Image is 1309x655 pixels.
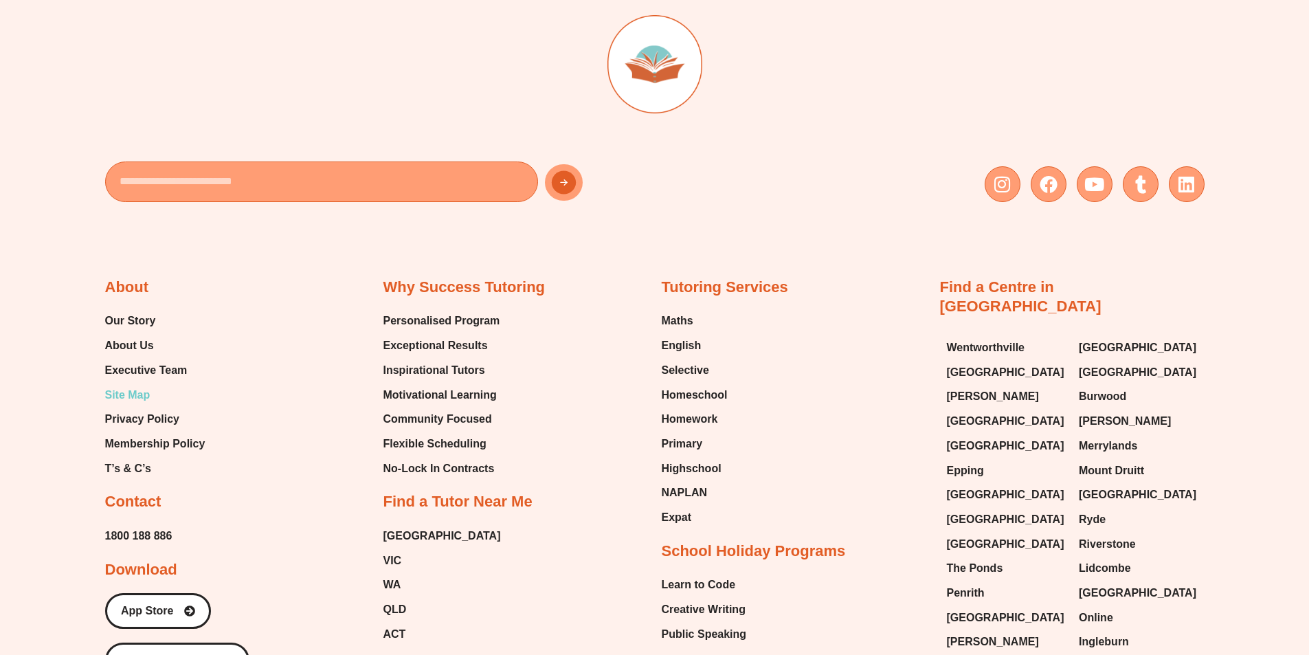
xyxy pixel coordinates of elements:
span: Expat [662,507,692,528]
a: 1800 188 886 [105,526,172,546]
a: [GEOGRAPHIC_DATA] [1079,583,1198,603]
a: Privacy Policy [105,409,205,430]
a: QLD [383,599,501,620]
h2: Contact [105,492,161,512]
span: [GEOGRAPHIC_DATA] [947,509,1064,530]
span: Community Focused [383,409,492,430]
span: Mount Druitt [1079,460,1144,481]
span: Homework [662,409,718,430]
span: Ryde [1079,509,1106,530]
span: Burwood [1079,386,1126,407]
span: Highschool [662,458,721,479]
a: Homework [662,409,728,430]
a: Site Map [105,385,205,406]
a: [PERSON_NAME] [947,632,1066,652]
span: App Store [121,606,173,617]
span: No-Lock In Contracts [383,458,495,479]
h2: About [105,278,149,298]
h2: Find a Tutor Near Me [383,492,533,512]
a: Motivational Learning [383,385,500,406]
iframe: Chat Widget [1080,500,1309,655]
span: [GEOGRAPHIC_DATA] [947,534,1064,555]
a: Burwood [1079,386,1198,407]
h2: Download [105,560,177,580]
span: Ingleburn [1079,632,1129,652]
span: Lidcombe [1079,558,1131,579]
h2: Why Success Tutoring [383,278,546,298]
a: Mount Druitt [1079,460,1198,481]
a: [GEOGRAPHIC_DATA] [383,526,501,546]
span: Inspirational Tutors [383,360,485,381]
form: New Form [105,162,648,209]
a: Our Story [105,311,205,331]
a: Community Focused [383,409,500,430]
a: [GEOGRAPHIC_DATA] [947,608,1066,628]
span: WA [383,575,401,595]
span: [GEOGRAPHIC_DATA] [947,436,1064,456]
span: The Ponds [947,558,1003,579]
a: [GEOGRAPHIC_DATA] [1079,485,1198,505]
a: Online [1079,608,1198,628]
span: T’s & C’s [105,458,151,479]
a: [GEOGRAPHIC_DATA] [947,534,1066,555]
span: Merrylands [1079,436,1137,456]
a: Inspirational Tutors [383,360,500,381]
a: [PERSON_NAME] [1079,411,1198,432]
span: VIC [383,551,402,571]
a: About Us [105,335,205,356]
a: Selective [662,360,728,381]
a: Personalised Program [383,311,500,331]
a: English [662,335,728,356]
span: Privacy Policy [105,409,180,430]
a: Creative Writing [662,599,747,620]
a: [GEOGRAPHIC_DATA] [947,411,1066,432]
a: Wentworthville [947,337,1066,358]
span: [GEOGRAPHIC_DATA] [947,362,1064,383]
span: Online [1079,608,1113,628]
span: [PERSON_NAME] [1079,411,1171,432]
a: Lidcombe [1079,558,1198,579]
a: Public Speaking [662,624,747,645]
span: NAPLAN [662,482,708,503]
a: T’s & C’s [105,458,205,479]
a: Homeschool [662,385,728,406]
a: [GEOGRAPHIC_DATA] [1079,337,1198,358]
a: No-Lock In Contracts [383,458,500,479]
a: Learn to Code [662,575,747,595]
a: ACT [383,624,501,645]
a: [GEOGRAPHIC_DATA] [947,485,1066,505]
a: [PERSON_NAME] [947,386,1066,407]
span: Exceptional Results [383,335,488,356]
span: Maths [662,311,693,331]
span: Learn to Code [662,575,736,595]
a: Find a Centre in [GEOGRAPHIC_DATA] [940,278,1101,315]
a: Merrylands [1079,436,1198,456]
span: [GEOGRAPHIC_DATA] [1079,362,1196,383]
span: [PERSON_NAME] [947,386,1039,407]
a: Riverstone [1079,534,1198,555]
span: Executive Team [105,360,188,381]
span: [GEOGRAPHIC_DATA] [947,411,1064,432]
a: VIC [383,551,501,571]
span: Penrith [947,583,985,603]
a: NAPLAN [662,482,728,503]
span: QLD [383,599,407,620]
span: [GEOGRAPHIC_DATA] [1079,337,1196,358]
a: WA [383,575,501,595]
a: Ryde [1079,509,1198,530]
a: [GEOGRAPHIC_DATA] [1079,362,1198,383]
a: Flexible Scheduling [383,434,500,454]
span: Wentworthville [947,337,1025,358]
span: Selective [662,360,709,381]
span: [PERSON_NAME] [947,632,1039,652]
span: About Us [105,335,154,356]
a: Ingleburn [1079,632,1198,652]
a: Primary [662,434,728,454]
span: [GEOGRAPHIC_DATA] [947,608,1064,628]
a: [GEOGRAPHIC_DATA] [947,436,1066,456]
